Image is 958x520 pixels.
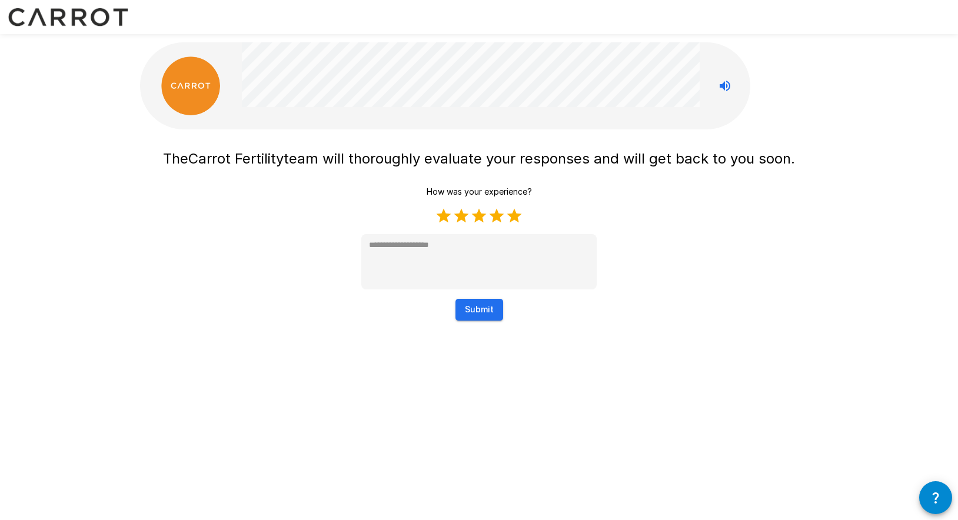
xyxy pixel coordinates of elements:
[455,299,503,321] button: Submit
[188,150,284,167] span: Carrot Fertility
[161,56,220,115] img: carrot_logo.png
[284,150,795,167] span: team will thoroughly evaluate your responses and will get back to you soon.
[427,186,532,198] p: How was your experience?
[163,150,188,167] span: The
[713,74,737,98] button: Stop reading questions aloud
